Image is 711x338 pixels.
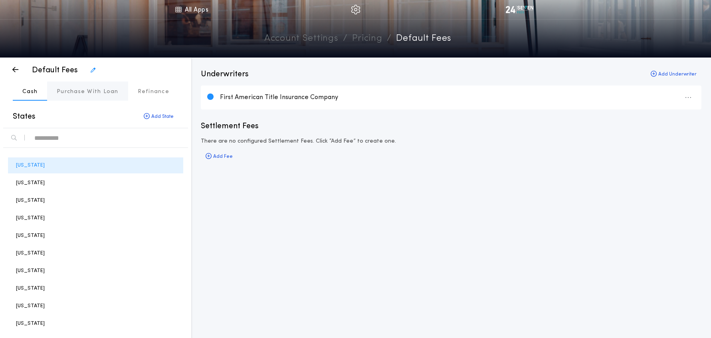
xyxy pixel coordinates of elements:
p: [US_STATE] [16,197,45,204]
p: Refinance [138,88,169,96]
p: [US_STATE] [16,249,45,257]
p: [US_STATE] [16,161,45,169]
p: There are no configured Settlement Fees. Click “Add Fee” to create one. [201,137,396,145]
p: [US_STATE] [16,232,45,239]
a: Account Settings [264,32,338,46]
button: Add State [137,110,180,123]
img: img [351,5,360,14]
p: States [13,111,36,122]
p: [US_STATE] [16,302,45,310]
img: vs-icon [506,6,533,14]
p: [US_STATE] [16,284,45,292]
div: First American Title Insurance Company [220,93,695,102]
a: pricing [352,32,382,46]
p: [US_STATE] [16,214,45,222]
p: Purchase With Loan [57,88,119,96]
p: / [387,32,391,46]
p: [US_STATE] [16,267,45,274]
p: Default Fees [396,32,452,46]
p: Underwriters [201,69,249,80]
button: Add Fee [201,151,238,162]
p: Default Fees [32,65,78,76]
p: / [343,32,347,46]
p: [US_STATE] [16,320,45,327]
p: [US_STATE] [16,179,45,187]
button: Add Underwriter [646,69,701,80]
p: Cash [22,88,38,96]
p: Settlement Fees [201,121,259,132]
